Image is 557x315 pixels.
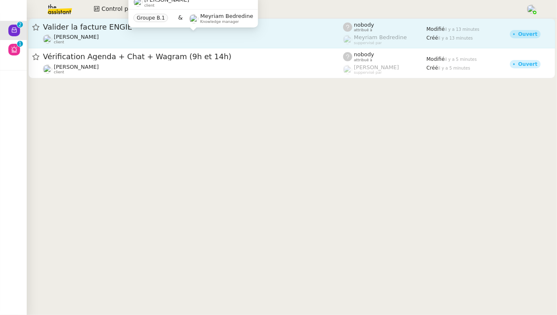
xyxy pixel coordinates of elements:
[427,35,438,41] span: Créé
[43,23,343,31] span: Valider la facture ENGIE
[43,65,52,74] img: users%2F9GXHdUEgf7ZlSXdwo7B3iBDT3M02%2Favatar%2Fimages.jpeg
[438,36,473,40] span: il y a 13 minutes
[43,64,343,75] app-user-detailed-label: client
[354,41,382,45] span: suppervisé par
[18,41,22,48] p: 1
[354,58,372,62] span: attribué à
[162,4,517,15] input: Rechercher
[43,35,52,44] img: users%2FHIWaaSoTa5U8ssS5t403NQMyZZE3%2Favatar%2Fa4be050e-05fa-4f28-bbe7-e7e8e4788720
[354,34,407,40] span: Meyriam Bedredine
[518,32,537,37] div: Ouvert
[43,53,343,60] span: Vérification Agenda + Chat + Wagram (9h et 14h)
[354,64,399,70] span: [PERSON_NAME]
[445,57,477,62] span: il y a 5 minutes
[427,56,445,62] span: Modifié
[54,34,99,40] span: [PERSON_NAME]
[200,20,239,24] span: Knowledge manager
[343,34,427,45] app-user-label: suppervisé par
[518,62,537,67] div: Ouvert
[43,34,343,45] app-user-detailed-label: client
[427,26,445,32] span: Modifié
[200,13,253,19] span: Meyriam Bedredine
[189,13,253,24] app-user-label: Knowledge manager
[54,70,64,75] span: client
[54,40,64,45] span: client
[427,65,438,71] span: Créé
[354,51,374,57] span: nobody
[189,14,198,23] img: users%2FaellJyylmXSg4jqeVbanehhyYJm1%2Favatar%2Fprofile-pic%20(4).png
[445,27,480,32] span: il y a 13 minutes
[343,65,352,74] img: users%2FoFdbodQ3TgNoWt9kP3GXAs5oaCq1%2Favatar%2Fprofile-pic.png
[89,3,146,15] button: Control panel
[101,4,141,14] span: Control panel
[18,22,22,29] p: 2
[54,64,99,70] span: [PERSON_NAME]
[527,5,536,14] img: users%2FPPrFYTsEAUgQy5cK5MCpqKbOX8K2%2Favatar%2FCapture%20d%E2%80%99e%CC%81cran%202023-06-05%20a%...
[438,66,470,70] span: il y a 5 minutes
[17,41,23,47] nz-badge-sup: 1
[133,14,168,22] nz-tag: Groupe B.1
[17,22,23,27] nz-badge-sup: 2
[178,13,183,24] span: &
[354,28,372,32] span: attribué à
[343,51,427,62] app-user-label: attribué à
[354,70,382,75] span: suppervisé par
[343,35,352,44] img: users%2FaellJyylmXSg4jqeVbanehhyYJm1%2Favatar%2Fprofile-pic%20(4).png
[144,3,155,7] span: client
[354,22,374,28] span: nobody
[343,64,427,75] app-user-label: suppervisé par
[343,22,427,32] app-user-label: attribué à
